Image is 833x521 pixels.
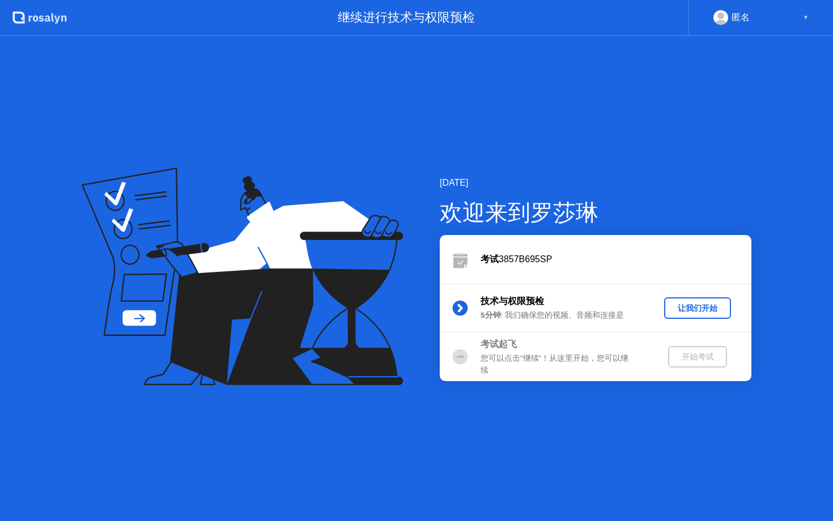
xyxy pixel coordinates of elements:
b: 5分钟 [481,311,501,319]
div: ▼ [803,10,809,25]
div: : 我们确保您的视频、音频和连接是 [481,310,644,321]
b: 技术与权限预检 [481,296,544,306]
div: 欢迎来到罗莎琳 [440,195,751,229]
b: 考试起飞 [481,339,517,349]
b: 考试 [481,254,499,264]
div: 3857B695SP [481,253,751,266]
div: 您可以点击”继续”！从这里开始，您可以继续 [481,353,644,376]
div: [DATE] [440,176,751,190]
div: 匿名 [732,10,750,25]
div: 让我们开始 [669,303,726,314]
button: 开始考试 [668,346,727,368]
button: 让我们开始 [664,297,731,319]
div: 开始考试 [673,352,722,362]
